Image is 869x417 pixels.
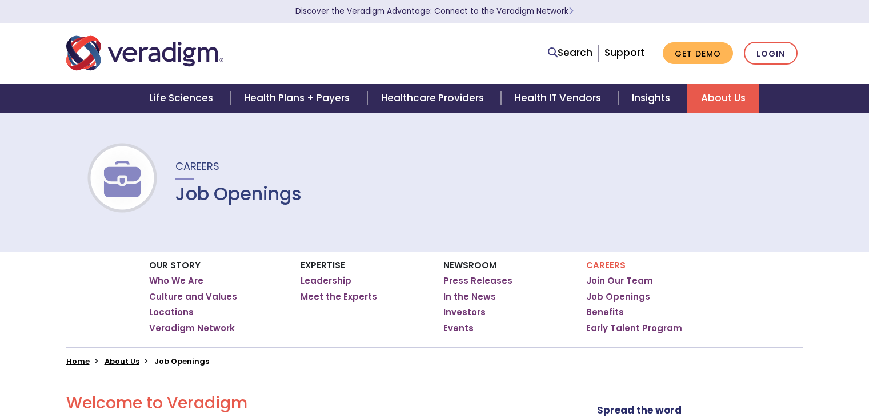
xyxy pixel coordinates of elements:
a: About Us [687,84,759,113]
a: Investors [443,307,486,318]
a: Insights [618,84,687,113]
a: Life Sciences [135,84,230,113]
a: Job Openings [586,291,650,303]
a: Events [443,323,474,334]
span: Careers [175,159,219,173]
h1: Job Openings [175,183,302,205]
a: Healthcare Providers [367,84,501,113]
a: Veradigm Network [149,323,235,334]
a: Get Demo [663,42,733,65]
a: Early Talent Program [586,323,682,334]
h2: Welcome to Veradigm [66,394,533,413]
a: Health Plans + Payers [230,84,367,113]
a: Culture and Values [149,291,237,303]
strong: Spread the word [597,403,682,417]
a: Leadership [301,275,351,287]
span: Learn More [568,6,574,17]
a: Home [66,356,90,367]
img: Veradigm logo [66,34,223,72]
a: Login [744,42,798,65]
a: Discover the Veradigm Advantage: Connect to the Veradigm NetworkLearn More [295,6,574,17]
a: In the News [443,291,496,303]
a: Meet the Experts [301,291,377,303]
a: Search [548,45,592,61]
a: Join Our Team [586,275,653,287]
a: Press Releases [443,275,512,287]
a: Who We Are [149,275,203,287]
a: Health IT Vendors [501,84,618,113]
a: Benefits [586,307,624,318]
a: About Us [105,356,139,367]
a: Support [604,46,644,59]
a: Locations [149,307,194,318]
